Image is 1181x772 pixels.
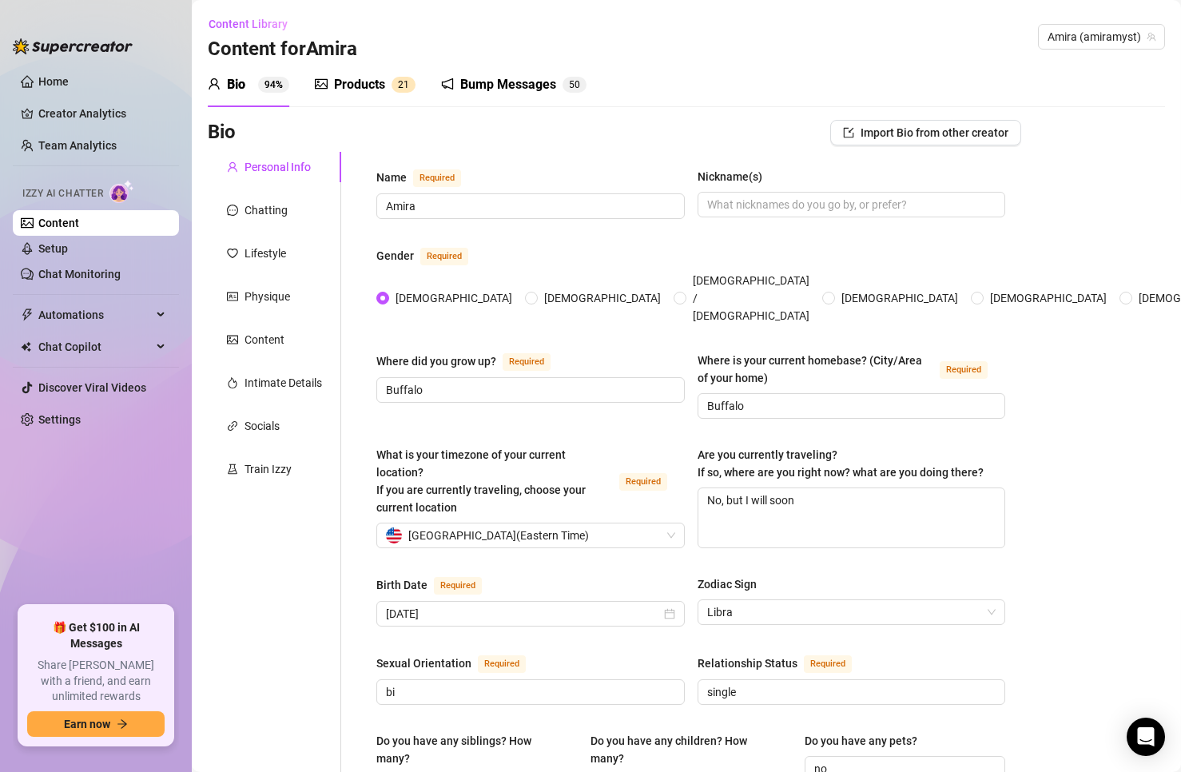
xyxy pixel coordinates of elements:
div: Lifestyle [245,245,286,262]
span: Import Bio from other creator [861,126,1008,139]
sup: 50 [563,77,587,93]
span: experiment [227,464,238,475]
span: 2 [398,79,404,90]
span: 1 [404,79,409,90]
label: Name [376,168,479,187]
img: Chat Copilot [21,341,31,352]
span: Content Library [209,18,288,30]
span: 5 [569,79,575,90]
label: Sexual Orientation [376,654,543,673]
a: Home [38,75,69,88]
input: Relationship Status [707,683,993,701]
div: Do you have any siblings? How many? [376,732,567,767]
div: Bump Messages [460,75,556,94]
a: Creator Analytics [38,101,166,126]
span: heart [227,248,238,259]
span: Required [804,655,852,673]
span: Required [478,655,526,673]
span: notification [441,78,454,90]
div: Zodiac Sign [698,575,757,593]
span: thunderbolt [21,308,34,321]
span: fire [227,377,238,388]
span: [DEMOGRAPHIC_DATA] [389,289,519,307]
h3: Bio [208,120,236,145]
div: Do you have any pets? [805,732,917,750]
span: Izzy AI Chatter [22,186,103,201]
div: Content [245,331,284,348]
span: 0 [575,79,580,90]
span: Required [434,577,482,595]
span: Required [503,353,551,371]
div: Intimate Details [245,374,322,392]
span: [GEOGRAPHIC_DATA] ( Eastern Time ) [408,523,589,547]
button: Earn nowarrow-right [27,711,165,737]
div: Where is your current homebase? (City/Area of your home) [698,352,934,387]
label: Nickname(s) [698,168,773,185]
label: Birth Date [376,575,499,595]
label: Where is your current homebase? (City/Area of your home) [698,352,1006,387]
span: user [227,161,238,173]
span: [DEMOGRAPHIC_DATA] [984,289,1113,307]
button: Import Bio from other creator [830,120,1021,145]
h3: Content for Amira [208,37,357,62]
label: Relationship Status [698,654,869,673]
a: Content [38,217,79,229]
img: us [386,527,402,543]
a: Discover Viral Videos [38,381,146,394]
span: arrow-right [117,718,128,730]
input: Name [386,197,672,215]
span: Required [940,361,988,379]
span: [DEMOGRAPHIC_DATA] [538,289,667,307]
label: Do you have any children? How many? [590,732,792,767]
span: What is your timezone of your current location? If you are currently traveling, choose your curre... [376,448,586,514]
div: Open Intercom Messenger [1127,718,1165,756]
span: idcard [227,291,238,302]
div: Gender [376,247,414,265]
a: Chat Monitoring [38,268,121,281]
label: Where did you grow up? [376,352,568,371]
div: Name [376,169,407,186]
div: Do you have any children? How many? [590,732,781,767]
input: Sexual Orientation [386,683,672,701]
input: Where is your current homebase? (City/Area of your home) [707,397,993,415]
a: Settings [38,413,81,426]
textarea: No, but I will soon [698,488,1005,547]
div: Train Izzy [245,460,292,478]
sup: 21 [392,77,416,93]
span: import [843,127,854,138]
span: 🎁 Get $100 in AI Messages [27,620,165,651]
div: Products [334,75,385,94]
div: Bio [227,75,245,94]
div: Sexual Orientation [376,655,471,672]
a: Setup [38,242,68,255]
span: Earn now [64,718,110,730]
span: message [227,205,238,216]
div: Socials [245,417,280,435]
label: Do you have any siblings? How many? [376,732,578,767]
div: Personal Info [245,158,311,176]
div: Where did you grow up? [376,352,496,370]
div: Relationship Status [698,655,797,672]
span: Are you currently traveling? If so, where are you right now? what are you doing there? [698,448,984,479]
button: Content Library [208,11,300,37]
input: Where did you grow up? [386,381,672,399]
span: Amira (amiramyst) [1048,25,1155,49]
span: picture [315,78,328,90]
span: Libra [707,600,996,624]
label: Gender [376,246,486,265]
label: Do you have any pets? [805,732,928,750]
sup: 94% [258,77,289,93]
img: logo-BBDzfeDw.svg [13,38,133,54]
input: Birth Date [386,605,661,623]
span: Share [PERSON_NAME] with a friend, and earn unlimited rewards [27,658,165,705]
span: Automations [38,302,152,328]
a: Team Analytics [38,139,117,152]
div: Birth Date [376,576,427,594]
span: Required [413,169,461,187]
label: Zodiac Sign [698,575,768,593]
div: Chatting [245,201,288,219]
span: link [227,420,238,432]
input: Nickname(s) [707,196,993,213]
span: Required [420,248,468,265]
img: AI Chatter [109,180,134,203]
